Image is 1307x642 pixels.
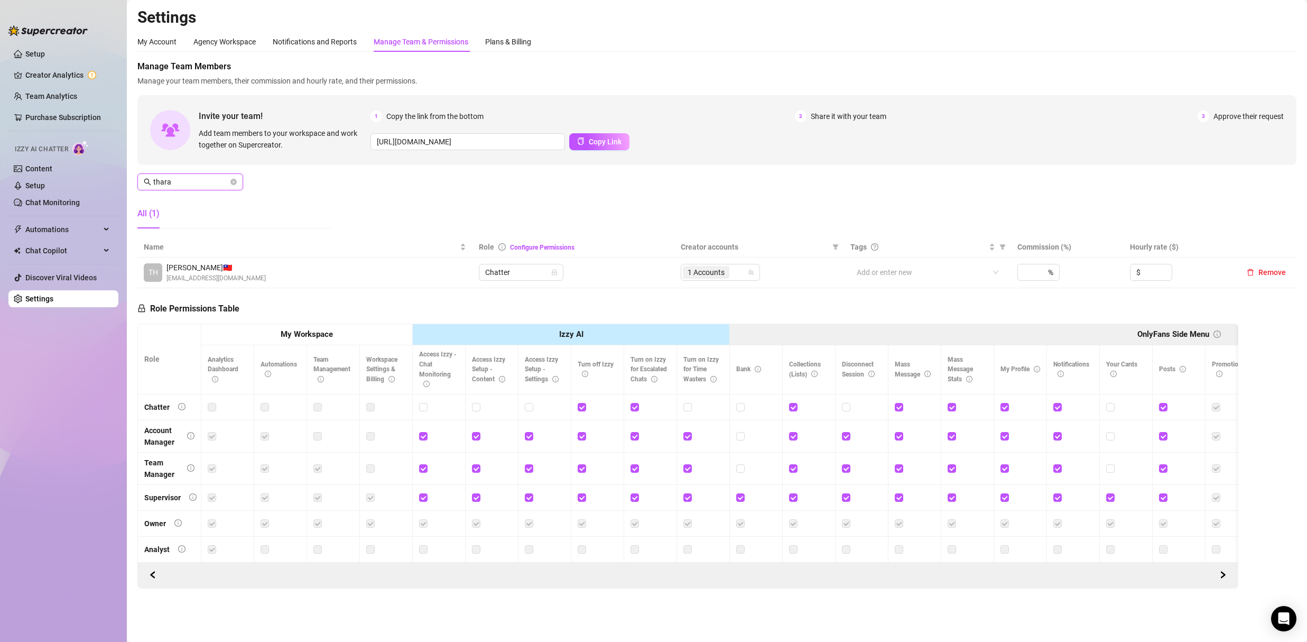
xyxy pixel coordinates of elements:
span: 2 [795,111,807,122]
button: Remove [1243,266,1290,279]
span: info-circle [265,371,271,377]
span: Share it with your team [811,111,886,122]
span: search [144,178,151,186]
span: Copy the link from the bottom [386,111,484,122]
span: Izzy AI Chatter [15,144,68,154]
span: Chat Copilot [25,242,100,259]
span: Add team members to your workspace and work together on Supercreator. [199,127,366,151]
img: AI Chatter [72,140,89,155]
span: info-circle [710,376,717,382]
span: Approve their request [1213,111,1284,122]
th: Role [138,324,201,395]
h5: Role Permissions Table [137,302,239,315]
span: Turn on Izzy for Time Wasters [683,356,719,383]
span: Promotions [1212,361,1245,378]
th: Hourly rate ($) [1124,237,1236,258]
span: copy [577,137,585,145]
span: Copy Link [589,137,622,146]
span: delete [1247,269,1254,276]
span: Turn off Izzy [578,361,614,378]
span: Creator accounts [681,241,828,253]
span: Remove [1258,268,1286,277]
span: Workspace Settings & Billing [366,356,397,383]
span: Manage Team Members [137,60,1296,73]
span: info-circle [1034,366,1040,372]
span: info-circle [499,376,505,382]
div: Owner [144,518,166,529]
span: Tags [850,241,867,253]
span: info-circle [552,376,559,382]
span: lock [137,304,146,313]
div: Team Manager [144,457,179,480]
a: Configure Permissions [510,244,574,251]
span: Turn on Izzy for Escalated Chats [631,356,667,383]
span: info-circle [212,376,218,382]
span: thunderbolt [14,225,22,234]
a: Purchase Subscription [25,109,110,126]
span: info-circle [651,376,657,382]
span: info-circle [174,519,182,527]
a: Setup [25,181,45,190]
a: Discover Viral Videos [25,273,97,282]
input: Search members [153,176,228,188]
span: 1 [370,111,382,122]
button: Scroll Forward [144,567,161,584]
span: info-circle [868,371,875,377]
img: Chat Copilot [14,247,21,254]
div: My Account [137,36,177,48]
span: info-circle [498,243,506,251]
span: left [149,571,156,579]
span: Team Management [313,356,350,383]
a: Setup [25,50,45,58]
button: Scroll Backward [1215,567,1231,584]
span: Automations [261,361,297,378]
span: info-circle [966,376,972,382]
span: info-circle [1058,371,1064,377]
span: team [748,269,754,276]
strong: Izzy AI [559,329,583,339]
span: info-circle [187,432,194,439]
div: Open Intercom Messenger [1271,606,1296,631]
span: Mass Message [895,361,931,378]
span: info-circle [189,493,197,501]
span: Posts [1159,365,1186,373]
span: info-circle [924,371,931,377]
button: Copy Link [569,133,629,150]
div: Notifications and Reports [273,36,357,48]
div: Analyst [144,544,170,555]
span: 1 Accounts [688,267,725,278]
div: Supervisor [144,492,181,503]
span: filter [830,239,841,255]
span: info-circle [582,371,588,377]
span: Access Izzy Setup - Content [472,356,505,383]
span: info-circle [187,464,194,472]
strong: OnlyFans Side Menu [1137,329,1209,339]
span: TH [149,267,158,278]
h2: Settings [137,7,1296,27]
span: Manage your team members, their commission and hourly rate, and their permissions. [137,75,1296,87]
span: info-circle [178,545,186,553]
span: Name [144,241,458,253]
span: Bank [736,365,761,373]
span: My Profile [1000,365,1040,373]
div: Manage Team & Permissions [374,36,468,48]
span: Disconnect Session [842,361,875,378]
span: question-circle [871,243,878,251]
button: close-circle [230,179,237,185]
div: Agency Workspace [193,36,256,48]
span: Automations [25,221,100,238]
span: info-circle [1213,331,1221,338]
div: All (1) [137,207,160,220]
span: info-circle [811,371,818,377]
span: Chatter [485,264,557,280]
span: filter [997,239,1008,255]
span: right [1219,571,1227,579]
div: Chatter [144,401,170,413]
span: Collections (Lists) [789,361,821,378]
div: Account Manager [144,425,179,448]
span: info-circle [318,376,324,382]
span: info-circle [755,366,761,372]
span: info-circle [1180,366,1186,372]
span: Access Izzy Setup - Settings [525,356,559,383]
span: info-circle [388,376,395,382]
